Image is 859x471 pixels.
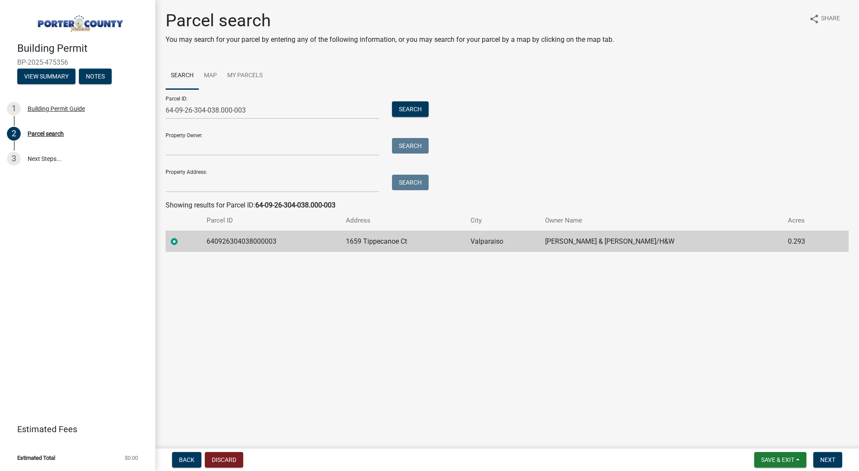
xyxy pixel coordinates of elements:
[813,452,842,468] button: Next
[17,455,55,461] span: Estimated Total
[199,62,222,90] a: Map
[802,10,847,27] button: shareShare
[28,131,64,137] div: Parcel search
[179,456,194,463] span: Back
[392,101,429,117] button: Search
[341,231,465,252] td: 1659 Tippecanoe Ct
[341,210,465,231] th: Address
[7,421,141,438] a: Estimated Fees
[166,35,614,45] p: You may search for your parcel by entering any of the following information, or you may search fo...
[166,200,849,210] div: Showing results for Parcel ID:
[820,456,835,463] span: Next
[821,14,840,24] span: Share
[783,231,831,252] td: 0.293
[17,58,138,66] span: BP-2025-475356
[754,452,806,468] button: Save & Exit
[7,127,21,141] div: 2
[172,452,201,468] button: Back
[255,201,335,209] strong: 64-09-26-304-038.000-003
[17,42,148,55] h4: Building Permit
[17,69,75,84] button: View Summary
[201,231,341,252] td: 640926304038000003
[540,210,783,231] th: Owner Name
[166,10,614,31] h1: Parcel search
[205,452,243,468] button: Discard
[783,210,831,231] th: Acres
[465,210,540,231] th: City
[392,138,429,154] button: Search
[7,152,21,166] div: 3
[79,69,112,84] button: Notes
[761,456,794,463] span: Save & Exit
[79,73,112,80] wm-modal-confirm: Notes
[222,62,268,90] a: My Parcels
[809,14,819,24] i: share
[125,455,138,461] span: $0.00
[540,231,783,252] td: [PERSON_NAME] & [PERSON_NAME]/H&W
[465,231,540,252] td: Valparaiso
[7,102,21,116] div: 1
[392,175,429,190] button: Search
[201,210,341,231] th: Parcel ID
[166,62,199,90] a: Search
[28,106,85,112] div: Building Permit Guide
[17,73,75,80] wm-modal-confirm: Summary
[17,9,141,33] img: Porter County, Indiana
